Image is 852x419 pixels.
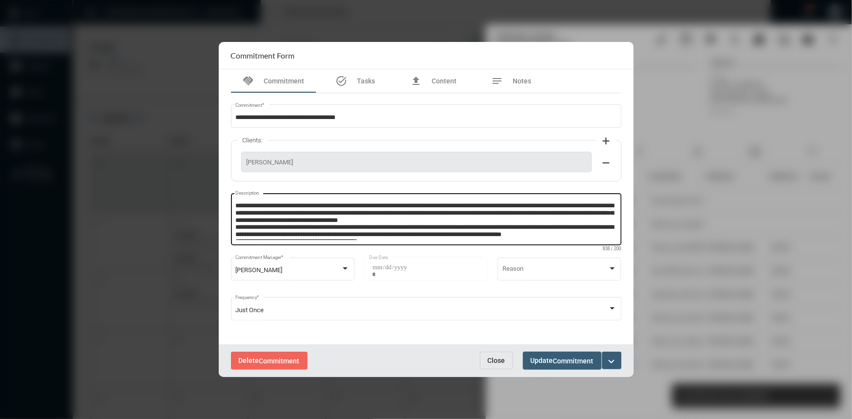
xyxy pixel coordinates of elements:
mat-icon: add [601,135,612,147]
span: Close [488,357,505,364]
span: Commitment [259,357,300,365]
mat-icon: task_alt [335,75,347,87]
span: [PERSON_NAME] [247,159,586,166]
span: Tasks [357,77,375,85]
mat-icon: expand_more [606,356,618,367]
button: DeleteCommitment [231,352,308,370]
button: Close [480,352,513,369]
span: Commitment [553,357,594,365]
h2: Commitment Form [231,51,295,60]
mat-hint: 838 / 200 [603,246,622,252]
span: [PERSON_NAME] [235,266,282,274]
span: Update [531,357,594,364]
span: Content [432,77,457,85]
span: Commitment [264,77,305,85]
mat-icon: notes [492,75,503,87]
button: UpdateCommitment [523,352,602,370]
mat-icon: file_upload [410,75,422,87]
span: Delete [239,357,300,364]
span: Just Once [235,306,264,314]
label: Clients: [238,137,268,144]
mat-icon: handshake [243,75,254,87]
span: Notes [513,77,532,85]
mat-icon: remove [601,157,612,169]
